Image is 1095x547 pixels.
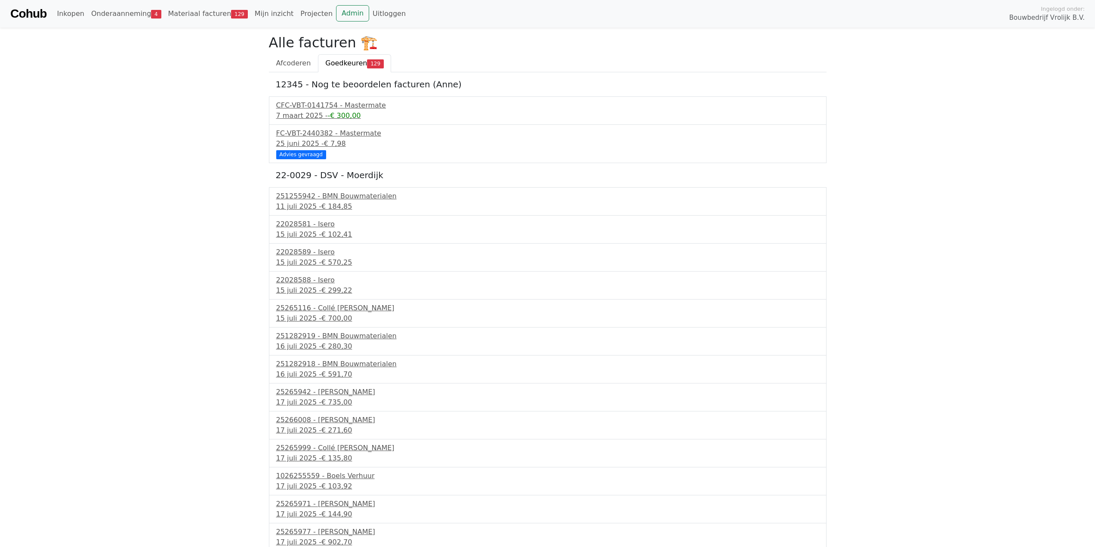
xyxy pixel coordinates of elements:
a: Admin [336,5,369,22]
div: 25265999 - Collé [PERSON_NAME] [276,443,819,453]
span: € 103,92 [321,482,352,490]
a: 1026255559 - Boels Verhuur17 juli 2025 -€ 103,92 [276,471,819,491]
a: FC-VBT-2440382 - Mastermate25 juni 2025 -€ 7,98 Advies gevraagd [276,128,819,158]
div: 16 juli 2025 - [276,369,819,380]
a: 251255942 - BMN Bouwmaterialen11 juli 2025 -€ 184,85 [276,191,819,212]
div: 22028589 - Isero [276,247,819,257]
a: Materiaal facturen129 [165,5,251,22]
span: € 735,00 [321,398,352,406]
div: 15 juli 2025 - [276,285,819,296]
span: Afcoderen [276,59,311,67]
a: Goedkeuren129 [318,54,391,72]
h2: Alle facturen 🏗️ [269,34,827,51]
a: 25265942 - [PERSON_NAME]17 juli 2025 -€ 735,00 [276,387,819,408]
div: CFC-VBT-0141754 - Mastermate [276,100,819,111]
div: 17 juli 2025 - [276,481,819,491]
a: 251282919 - BMN Bouwmaterialen16 juli 2025 -€ 280,30 [276,331,819,352]
a: Inkopen [53,5,87,22]
div: 17 juli 2025 - [276,453,819,464]
span: € 700,00 [321,314,352,322]
span: 129 [231,10,248,19]
span: € 144,90 [321,510,352,518]
a: Afcoderen [269,54,318,72]
span: € 271,60 [321,426,352,434]
div: 17 juli 2025 - [276,397,819,408]
a: Mijn inzicht [251,5,297,22]
h5: 12345 - Nog te beoordelen facturen (Anne) [276,79,820,90]
div: 25265942 - [PERSON_NAME] [276,387,819,397]
div: 25265971 - [PERSON_NAME] [276,499,819,509]
div: 15 juli 2025 - [276,313,819,324]
span: 4 [151,10,161,19]
a: 25265999 - Collé [PERSON_NAME]17 juli 2025 -€ 135,80 [276,443,819,464]
span: € 102,41 [321,230,352,238]
a: Cohub [10,3,46,24]
div: 15 juli 2025 - [276,229,819,240]
span: € 570,25 [321,258,352,266]
span: Ingelogd onder: [1041,5,1085,13]
div: 16 juli 2025 - [276,341,819,352]
a: Uitloggen [369,5,409,22]
div: FC-VBT-2440382 - Mastermate [276,128,819,139]
div: 11 juli 2025 - [276,201,819,212]
h5: 22-0029 - DSV - Moerdijk [276,170,820,180]
span: € 280,30 [321,342,352,350]
div: 17 juli 2025 - [276,509,819,519]
span: € 135,80 [321,454,352,462]
span: Goedkeuren [325,59,367,67]
span: € 902,70 [321,538,352,546]
span: 129 [367,59,384,68]
span: Bouwbedrijf Vrolijk B.V. [1009,13,1085,23]
a: CFC-VBT-0141754 - Mastermate7 maart 2025 --€ 300,00 [276,100,819,121]
div: 17 juli 2025 - [276,425,819,436]
a: 22028589 - Isero15 juli 2025 -€ 570,25 [276,247,819,268]
span: € 184,85 [321,202,352,210]
div: 25265977 - [PERSON_NAME] [276,527,819,537]
a: 25266008 - [PERSON_NAME]17 juli 2025 -€ 271,60 [276,415,819,436]
div: 251282918 - BMN Bouwmaterialen [276,359,819,369]
div: 22028581 - Isero [276,219,819,229]
span: € 299,22 [321,286,352,294]
div: 25265116 - Collé [PERSON_NAME] [276,303,819,313]
span: € 591,70 [321,370,352,378]
a: Projecten [297,5,336,22]
a: 25265971 - [PERSON_NAME]17 juli 2025 -€ 144,90 [276,499,819,519]
a: 251282918 - BMN Bouwmaterialen16 juli 2025 -€ 591,70 [276,359,819,380]
div: 22028588 - Isero [276,275,819,285]
a: 22028588 - Isero15 juli 2025 -€ 299,22 [276,275,819,296]
div: 25266008 - [PERSON_NAME] [276,415,819,425]
div: 15 juli 2025 - [276,257,819,268]
div: 25 juni 2025 - [276,139,819,149]
div: 251255942 - BMN Bouwmaterialen [276,191,819,201]
span: -€ 300,00 [327,111,361,120]
div: Advies gevraagd [276,150,326,159]
div: 7 maart 2025 - [276,111,819,121]
span: € 7,98 [324,139,346,148]
a: 22028581 - Isero15 juli 2025 -€ 102,41 [276,219,819,240]
a: 25265116 - Collé [PERSON_NAME]15 juli 2025 -€ 700,00 [276,303,819,324]
a: Onderaanneming4 [88,5,165,22]
div: 251282919 - BMN Bouwmaterialen [276,331,819,341]
div: 1026255559 - Boels Verhuur [276,471,819,481]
